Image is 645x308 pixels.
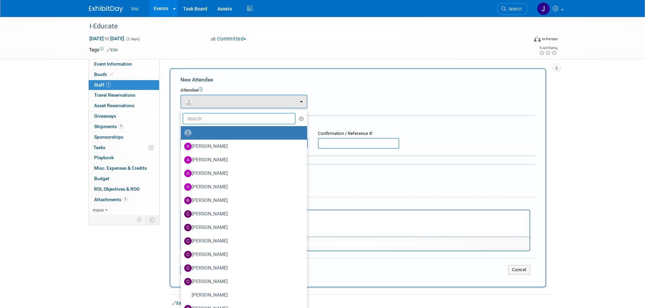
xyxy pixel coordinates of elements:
[123,197,128,202] span: 1
[89,35,125,42] span: [DATE] [DATE]
[145,215,159,224] td: Toggle Event Tabs
[94,134,123,140] span: Sponsorships
[318,131,399,137] div: Confirmation / Reference #:
[89,143,159,153] a: Tasks
[94,82,111,88] span: Staff
[542,37,558,42] div: In-Person
[184,168,300,179] label: [PERSON_NAME]
[506,6,522,11] span: Search
[89,163,159,173] a: Misc. Expenses & Credits
[180,87,535,94] div: Attendee
[89,6,123,13] img: ExhibitDay
[134,215,146,224] td: Personalize Event Tab Strip
[184,183,192,191] img: A.jpg
[184,278,192,285] img: C.jpg
[184,222,300,233] label: [PERSON_NAME]
[184,263,300,274] label: [PERSON_NAME]
[184,249,300,260] label: [PERSON_NAME]
[93,145,105,150] span: Tasks
[89,59,159,69] a: Event Information
[131,6,138,11] span: Vivi
[89,153,159,163] a: Playbook
[89,111,159,121] a: Giveaways
[508,265,530,275] button: Cancel
[89,205,159,215] a: more
[94,155,114,160] span: Playbook
[89,122,159,132] a: Shipments1
[107,48,118,52] a: Edit
[180,120,535,127] div: Registration / Ticket Info (optional)
[94,124,124,129] span: Shipments
[126,37,140,41] span: (2 days)
[119,124,124,129] span: 1
[94,103,134,108] span: Asset Reservations
[93,207,104,213] span: more
[89,80,159,90] a: Staff1
[89,70,159,80] a: Booth
[539,46,557,50] div: Event Rating
[89,174,159,184] a: Budget
[89,184,159,194] a: ROI, Objectives & ROO
[180,76,535,84] div: New Attendee
[534,36,541,42] img: Format-Inperson.png
[89,195,159,205] a: Attachments1
[184,236,300,246] label: [PERSON_NAME]
[184,251,192,258] img: C.jpg
[184,156,192,164] img: A.jpg
[184,290,300,301] label: [PERSON_NAME]
[94,176,109,181] span: Budget
[184,155,300,165] label: [PERSON_NAME]
[94,72,115,77] span: Booth
[94,197,128,202] span: Attachments
[180,202,530,209] div: Notes
[488,35,558,45] div: Event Format
[94,113,116,119] span: Giveaways
[184,264,192,272] img: C.jpg
[182,113,296,124] input: Search
[184,143,192,150] img: A.jpg
[104,36,110,41] span: to
[202,300,549,307] div: [PERSON_NAME]
[184,195,300,206] label: [PERSON_NAME]
[184,129,192,137] img: Unassigned-User-Icon.png
[89,90,159,100] a: Travel Reservations
[209,35,249,43] button: Committed
[89,101,159,111] a: Asset Reservations
[537,2,550,15] img: Jason Wood
[497,3,528,15] a: Search
[180,169,535,176] div: Misc. Attachments & Notes
[106,82,111,87] span: 1
[184,141,300,152] label: [PERSON_NAME]
[89,132,159,142] a: Sponsorships
[172,301,184,306] a: Edit
[184,182,300,192] label: [PERSON_NAME]
[184,210,192,218] img: C.jpg
[184,197,192,204] img: B.jpg
[94,61,132,67] span: Event Information
[184,276,300,287] label: [PERSON_NAME]
[87,20,518,32] div: I-Educate
[184,209,300,219] label: [PERSON_NAME]
[184,224,192,231] img: C.jpg
[89,46,118,53] td: Tags
[184,170,192,177] img: A.jpg
[94,186,139,192] span: ROI, Objectives & ROO
[94,92,135,98] span: Travel Reservations
[94,165,147,171] span: Misc. Expenses & Credits
[181,210,530,237] iframe: Rich Text Area
[184,237,192,245] img: C.jpg
[110,72,113,76] i: Booth reservation complete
